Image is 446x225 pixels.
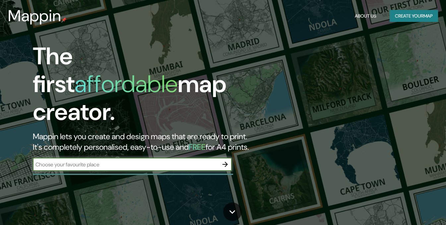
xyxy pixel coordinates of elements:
h1: The first map creator. [33,42,256,131]
h1: affordable [75,69,178,99]
button: About Us [352,10,379,22]
img: mappin-pin [61,17,67,23]
h5: FREE [189,142,206,152]
input: Choose your favourite place [33,161,219,168]
h3: Mappin [8,7,61,25]
h2: Mappin lets you create and design maps that are ready to print. It's completely personalised, eas... [33,131,256,152]
button: Create yourmap [390,10,438,22]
